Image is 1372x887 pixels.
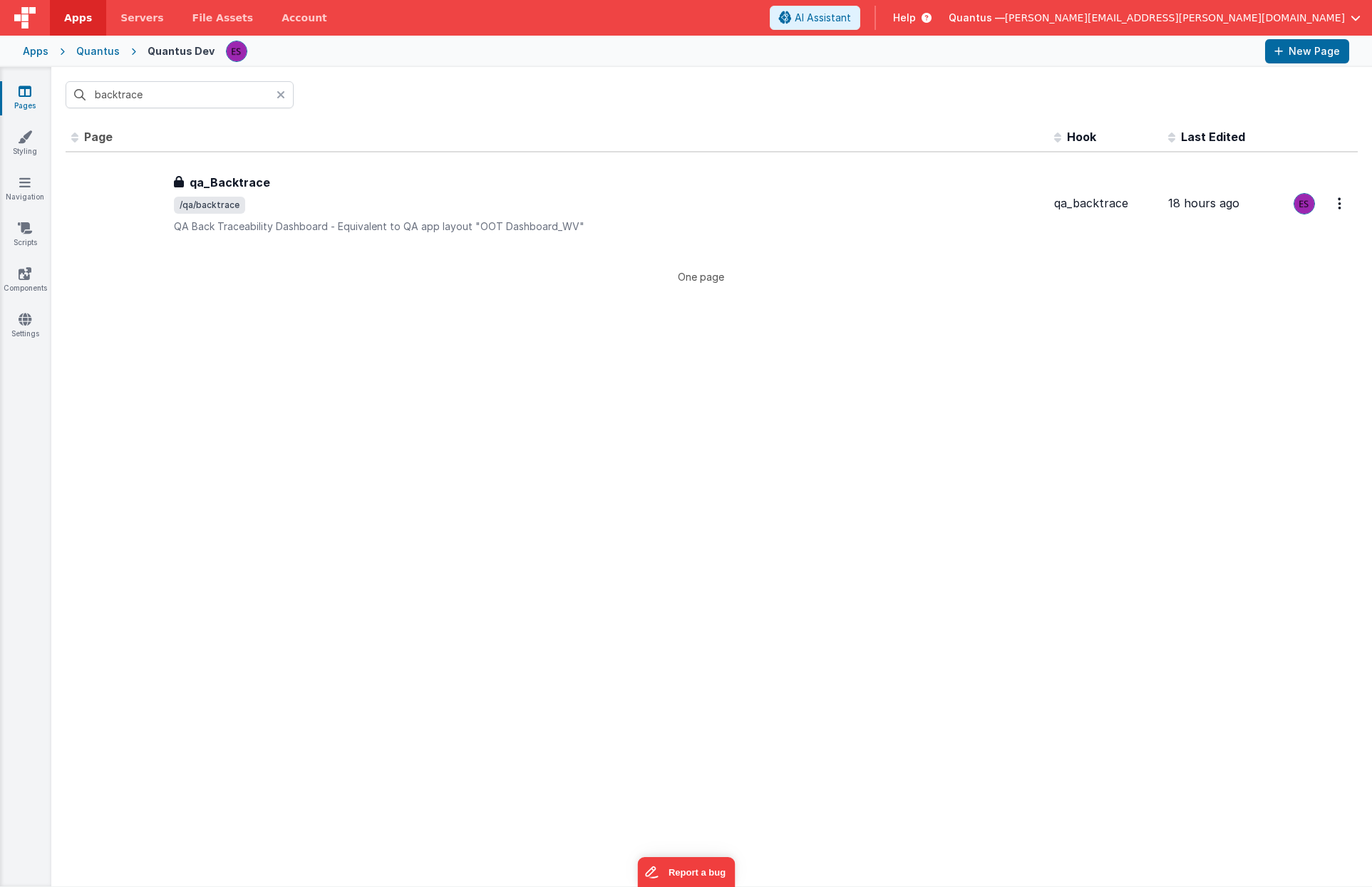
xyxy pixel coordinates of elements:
[84,130,113,144] span: Page
[949,11,1005,25] span: Quantus —
[66,269,1336,284] p: One page
[795,11,851,25] span: AI Assistant
[1265,39,1349,63] button: New Page
[23,44,48,58] div: Apps
[148,44,215,58] div: Quantus Dev
[227,41,247,61] img: 2445f8d87038429357ee99e9bdfcd63a
[1005,11,1345,25] span: [PERSON_NAME][EMAIL_ADDRESS][PERSON_NAME][DOMAIN_NAME]
[190,174,270,191] h3: qa_Backtrace
[192,11,254,25] span: File Assets
[1329,189,1352,218] button: Options
[770,6,860,30] button: AI Assistant
[64,11,92,25] span: Apps
[1168,196,1239,210] span: 18 hours ago
[1294,194,1314,214] img: 2445f8d87038429357ee99e9bdfcd63a
[174,197,245,214] span: /qa/backtrace
[1181,130,1245,144] span: Last Edited
[949,11,1361,25] button: Quantus — [PERSON_NAME][EMAIL_ADDRESS][PERSON_NAME][DOMAIN_NAME]
[637,857,735,887] iframe: Marker.io feedback button
[1067,130,1096,144] span: Hook
[893,11,916,25] span: Help
[174,219,1043,234] p: QA Back Traceability Dashboard - Equivalent to QA app layout "OOT Dashboard_WV"
[1054,195,1157,212] div: qa_backtrace
[120,11,163,25] span: Servers
[76,44,120,58] div: Quantus
[66,81,294,108] input: Search pages, id's ...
